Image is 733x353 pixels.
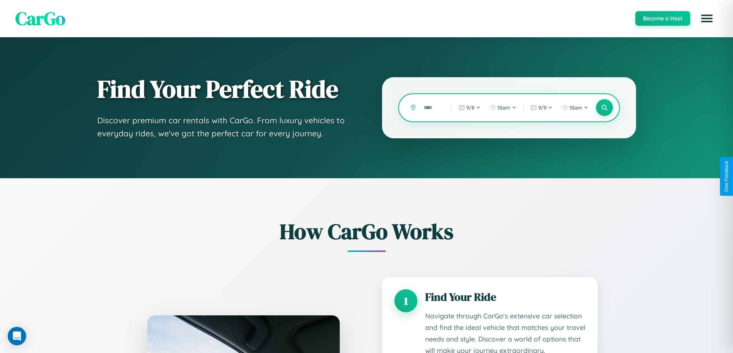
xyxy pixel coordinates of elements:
button: 9/9 [527,101,556,114]
span: CarGo [15,6,65,31]
div: Open Intercom Messenger [8,327,26,345]
button: 9/8 [455,101,484,114]
p: Discover premium car rentals with CarGo. From luxury vehicles to everyday rides, we've got the pe... [97,114,351,140]
button: Become a Host [635,11,690,26]
h1: Find Your Perfect Ride [97,76,351,103]
h2: How CarGo Works [136,217,598,246]
span: 9 / 8 [466,104,474,111]
span: 9 / 9 [538,104,546,111]
span: 10am [498,104,510,111]
button: Open menu [696,8,718,29]
div: 1 [394,289,417,312]
button: 10am [558,101,592,114]
span: 10am [569,104,582,111]
div: Give Feedback [724,161,729,192]
h3: Find Your Ride [425,289,585,305]
button: 10am [486,101,520,114]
